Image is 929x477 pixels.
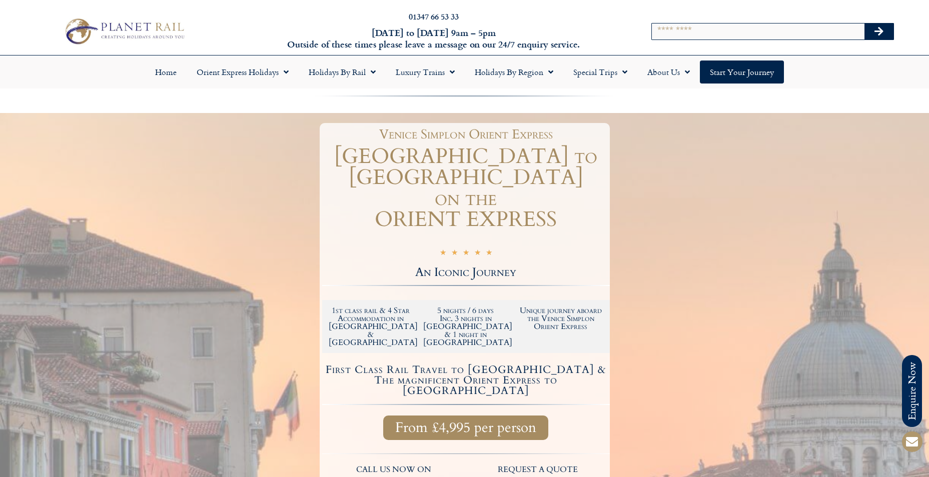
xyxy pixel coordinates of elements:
h1: Venice Simplon Orient Express [327,128,605,141]
a: Holidays by Region [465,60,563,83]
a: From £4,995 per person [383,415,548,440]
h2: 1st class rail & 4 Star Accommodation in [GEOGRAPHIC_DATA] & [GEOGRAPHIC_DATA] [329,306,414,346]
a: 01347 66 53 33 [409,10,459,22]
i: ★ [440,248,446,259]
a: Home [145,60,187,83]
h6: [DATE] to [DATE] 9am – 5pm Outside of these times please leave a message on our 24/7 enquiry serv... [250,27,617,50]
h1: [GEOGRAPHIC_DATA] to [GEOGRAPHIC_DATA] on the ORIENT EXPRESS [322,146,610,230]
h2: 5 nights / 6 days Inc. 3 nights in [GEOGRAPHIC_DATA] & 1 night in [GEOGRAPHIC_DATA] [423,306,508,346]
p: call us now on [327,463,461,476]
i: ★ [463,248,469,259]
nav: Menu [5,60,924,83]
p: request a quote [471,463,605,476]
i: ★ [474,248,481,259]
a: Orient Express Holidays [187,60,299,83]
h2: An Iconic Journey [322,266,610,278]
h2: Unique journey aboard the Venice Simplon Orient Express [518,306,603,330]
a: About Us [637,60,700,83]
div: 5/5 [440,246,492,259]
a: Start your Journey [700,60,784,83]
img: Planet Rail Train Holidays Logo [60,15,188,46]
i: ★ [451,248,458,259]
button: Search [864,23,893,39]
a: Luxury Trains [386,60,465,83]
a: Holidays by Rail [299,60,386,83]
i: ★ [486,248,492,259]
a: Special Trips [563,60,637,83]
span: From £4,995 per person [395,421,536,434]
h4: First Class Rail Travel to [GEOGRAPHIC_DATA] & The magnificent Orient Express to [GEOGRAPHIC_DATA] [324,364,608,396]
